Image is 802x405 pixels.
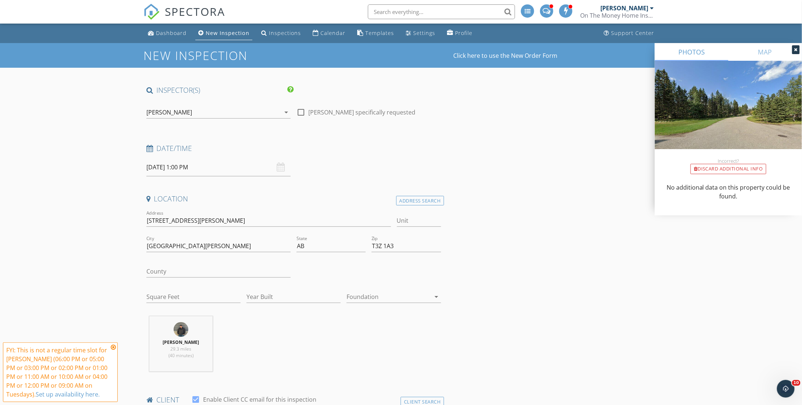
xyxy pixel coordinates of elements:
a: Set up availability here. [36,390,100,398]
div: Address Search [396,196,444,206]
a: MAP [728,43,802,61]
div: Support Center [611,29,654,36]
label: [PERSON_NAME] specifically requested [308,109,415,116]
h4: INSPECTOR(S) [146,85,294,95]
a: Click here to use the New Order Form [453,53,557,59]
h4: Date/Time [146,144,441,153]
a: SPECTORA [143,10,225,25]
div: Discard Additional info [691,164,766,174]
img: img_9925.jpeg [174,322,188,337]
span: 10 [792,380,801,386]
div: Calendar [320,29,345,36]
strong: [PERSON_NAME] [163,339,199,345]
h4: client [146,395,441,405]
div: Incorrect? [655,158,802,164]
div: New Inspection [206,29,249,36]
div: On The Money Home Inspection Services Ltd. [580,12,654,19]
img: The Best Home Inspection Software - Spectora [143,4,160,20]
a: Calendar [310,27,348,40]
div: Templates [365,29,394,36]
img: streetview [655,61,802,167]
div: Profile [455,29,472,36]
span: (40 minutes) [168,352,194,359]
div: Settings [413,29,435,36]
div: Inspections [269,29,301,36]
input: Select date [146,158,291,176]
div: Dashboard [156,29,187,36]
label: Enable Client CC email for this inspection [203,396,316,403]
input: Search everything... [368,4,515,19]
iframe: Intercom live chat [777,380,795,398]
span: 29.3 miles [171,346,192,352]
h1: New Inspection [143,49,306,62]
i: arrow_drop_down [432,292,441,301]
p: No additional data on this property could be found. [664,183,793,201]
h4: Location [146,194,441,204]
a: Support Center [601,27,657,40]
a: Dashboard [145,27,189,40]
a: PHOTOS [655,43,728,61]
a: Company Profile [444,27,475,40]
span: SPECTORA [165,4,225,19]
a: Templates [354,27,397,40]
div: [PERSON_NAME] [600,4,648,12]
a: Inspections [258,27,304,40]
a: New Inspection [195,27,252,40]
a: Settings [403,27,438,40]
i: arrow_drop_down [282,108,291,117]
div: [PERSON_NAME] [146,109,192,116]
div: FYI: This is not a regular time slot for [PERSON_NAME] (06:00 PM or 05:00 PM or 03:00 PM or 02:00... [6,346,109,399]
